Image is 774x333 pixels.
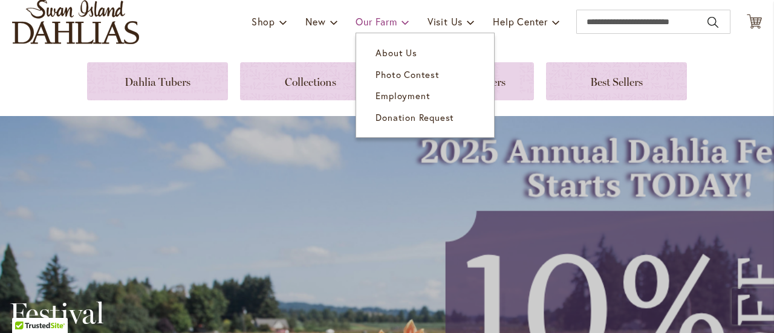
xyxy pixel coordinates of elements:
span: Shop [252,15,275,28]
span: Visit Us [428,15,463,28]
span: Photo Contest [376,68,439,80]
span: Help Center [493,15,548,28]
span: New [305,15,325,28]
span: Donation Request [376,111,454,123]
span: About Us [376,47,417,59]
span: Employment [376,89,430,102]
span: Our Farm [356,15,397,28]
